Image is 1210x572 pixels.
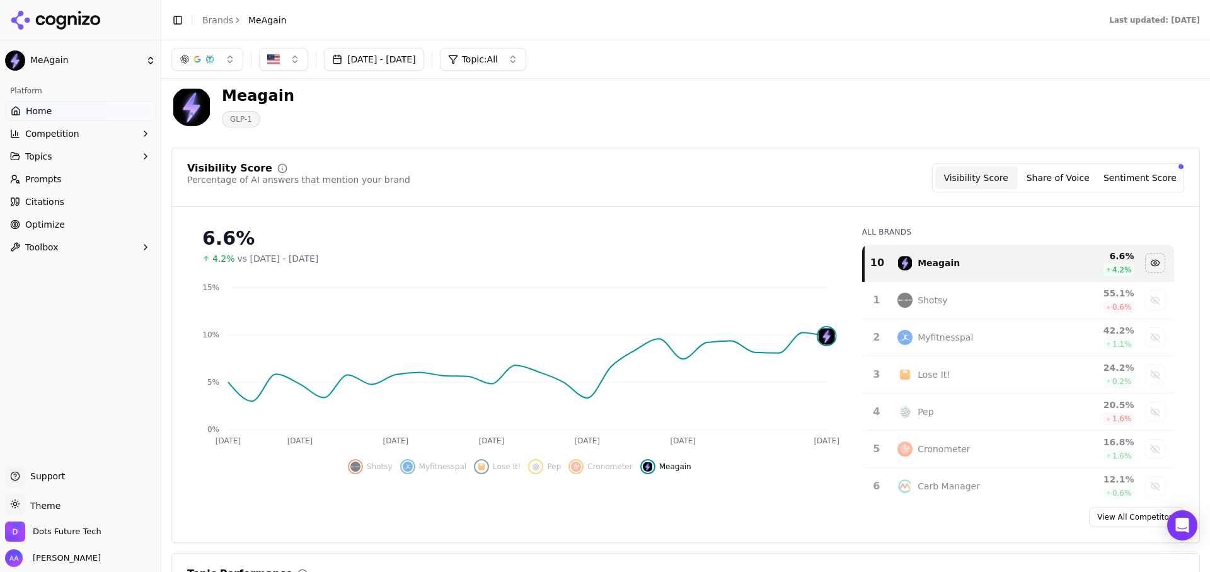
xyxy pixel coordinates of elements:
img: MeAgain [5,50,25,71]
div: 16.8 % [1053,436,1134,448]
div: Meagain [222,86,294,106]
button: Visibility Score [935,166,1017,189]
button: Show pep data [1145,402,1165,422]
span: Lose It! [493,462,521,472]
span: Optimize [25,218,65,231]
div: Last updated: [DATE] [1109,15,1200,25]
div: Open Intercom Messenger [1167,510,1197,540]
span: Citations [25,196,64,208]
span: 0.6 % [1112,302,1132,312]
div: 4 [868,404,885,419]
span: Home [26,105,52,117]
span: [PERSON_NAME] [28,552,101,564]
tspan: [DATE] [479,436,505,445]
span: Cronometer [587,462,632,472]
span: 0.6 % [1112,488,1132,498]
img: meagain [818,327,836,345]
tr: 3lose it!Lose It!24.2%0.2%Show lose it! data [863,356,1174,394]
img: Ameer Asghar [5,549,23,567]
span: MeAgain [30,55,141,66]
button: Show shotsy data [348,459,393,474]
div: 1 [868,293,885,308]
div: Percentage of AI answers that mention your brand [187,173,410,186]
div: 6 [868,479,885,494]
img: pep [897,404,913,419]
div: 10 [870,255,885,271]
div: Cronometer [918,443,970,455]
span: 4.2% [212,252,235,265]
img: myfitnesspal [897,330,913,345]
img: lose it! [897,367,913,382]
tspan: 5% [207,378,219,387]
div: 3 [868,367,885,382]
div: 6.6% [202,227,837,250]
div: All Brands [862,227,1174,237]
img: US [267,53,280,66]
tr: 10meagainMeagain6.6%4.2%Hide meagain data [863,245,1174,282]
span: Support [25,470,65,482]
span: 1.1 % [1112,339,1132,349]
tr: 1shotsyShotsy55.1%0.6%Show shotsy data [863,282,1174,319]
tr: 2myfitnesspalMyfitnesspal42.2%1.1%Show myfitnesspal data [863,319,1174,356]
div: Meagain [918,257,960,269]
tspan: [DATE] [814,436,839,445]
button: Open user button [5,549,101,567]
button: Topics [5,146,156,166]
img: shotsy [350,462,360,472]
div: 20.5 % [1053,399,1134,411]
nav: breadcrumb [202,14,287,26]
div: 42.2 % [1053,324,1134,337]
button: Hide meagain data [640,459,691,474]
span: vs [DATE] - [DATE] [238,252,319,265]
a: Prompts [5,169,156,189]
button: Hide meagain data [1145,253,1165,273]
span: Meagain [659,462,691,472]
img: pep [531,462,541,472]
div: 5 [868,441,885,457]
div: 24.2 % [1053,361,1134,374]
div: Shotsy [918,294,947,306]
tspan: [DATE] [216,436,241,445]
button: Open organization switcher [5,522,101,542]
span: Toolbox [25,241,59,254]
span: Pep [547,462,561,472]
span: GLP-1 [222,111,260,127]
span: Theme [25,501,60,511]
img: MeAgain [171,86,212,127]
tspan: 15% [202,283,219,292]
span: 4.2 % [1112,265,1132,275]
span: Topics [25,150,52,163]
div: 2 [868,330,885,345]
tspan: [DATE] [670,436,696,445]
button: Share of Voice [1017,166,1099,189]
tspan: [DATE] [575,436,601,445]
span: Shotsy [367,462,393,472]
a: Optimize [5,214,156,235]
span: 1.6 % [1112,414,1132,424]
span: Topic: All [462,53,498,66]
button: Competition [5,124,156,144]
img: shotsy [897,293,913,308]
span: Dots Future Tech [33,526,101,537]
tspan: [DATE] [383,436,409,445]
span: Myfitnesspal [419,462,467,472]
button: Show cronometer data [1145,439,1165,459]
button: Show myfitnesspal data [1145,327,1165,347]
img: Dots Future Tech [5,522,25,542]
button: Show pep data [528,459,561,474]
img: myfitnesspal [403,462,413,472]
button: Show myfitnesspal data [400,459,467,474]
button: Show shotsy data [1145,290,1165,310]
a: Citations [5,192,156,212]
div: Lose It! [918,368,950,381]
img: lose it! [476,462,487,472]
tspan: 10% [202,330,219,339]
span: Prompts [25,173,62,185]
button: Show lose it! data [474,459,521,474]
img: carb manager [897,479,913,494]
tspan: 0% [207,425,219,434]
button: Sentiment Score [1099,166,1181,189]
button: Show carb manager data [1145,476,1165,496]
div: 6.6 % [1053,250,1134,262]
tr: 6carb managerCarb Manager12.1%0.6%Show carb manager data [863,468,1174,505]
